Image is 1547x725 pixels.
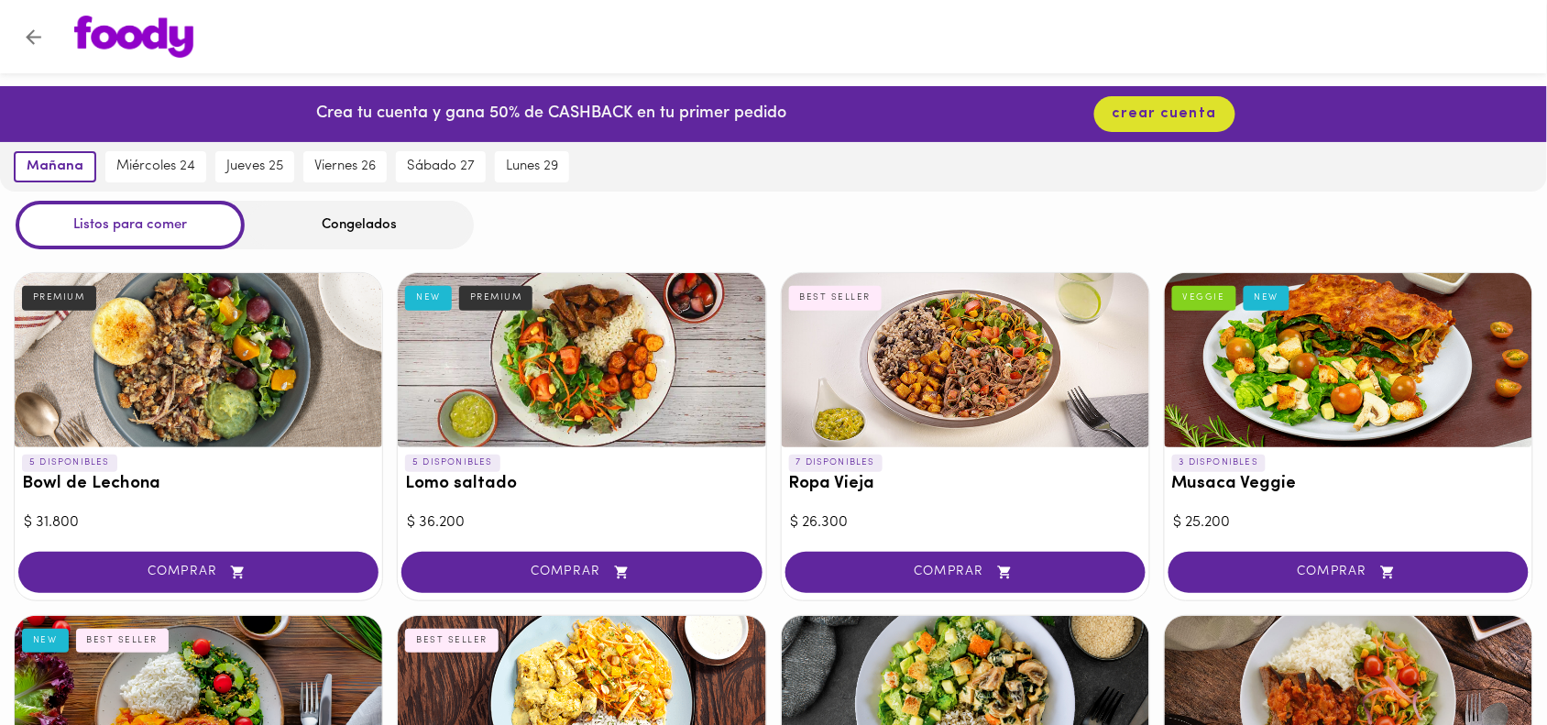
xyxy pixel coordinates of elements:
[1172,455,1267,471] p: 3 DISPONIBLES
[1165,273,1532,447] div: Musaca Veggie
[1168,552,1529,593] button: COMPRAR
[314,159,376,175] span: viernes 26
[303,151,387,182] button: viernes 26
[226,159,283,175] span: jueves 25
[16,201,245,249] div: Listos para comer
[27,159,83,175] span: mañana
[1094,96,1235,132] button: crear cuenta
[495,151,569,182] button: lunes 29
[14,151,96,182] button: mañana
[401,552,762,593] button: COMPRAR
[407,512,756,533] div: $ 36.200
[424,565,739,580] span: COMPRAR
[76,629,170,653] div: BEST SELLER
[405,455,500,471] p: 5 DISPONIBLES
[22,629,69,653] div: NEW
[789,286,883,310] div: BEST SELLER
[459,286,533,310] div: PREMIUM
[22,286,96,310] div: PREMIUM
[22,455,117,471] p: 5 DISPONIBLES
[1113,105,1217,123] span: crear cuenta
[1244,286,1290,310] div: NEW
[11,15,56,60] button: Volver
[506,159,558,175] span: lunes 29
[41,565,356,580] span: COMPRAR
[22,475,375,494] h3: Bowl de Lechona
[116,159,195,175] span: miércoles 24
[215,151,294,182] button: jueves 25
[405,629,499,653] div: BEST SELLER
[105,151,206,182] button: miércoles 24
[785,552,1146,593] button: COMPRAR
[1191,565,1506,580] span: COMPRAR
[1172,286,1236,310] div: VEGGIE
[791,512,1140,533] div: $ 26.300
[24,512,373,533] div: $ 31.800
[808,565,1123,580] span: COMPRAR
[18,552,379,593] button: COMPRAR
[1174,512,1523,533] div: $ 25.200
[316,103,786,126] p: Crea tu cuenta y gana 50% de CASHBACK en tu primer pedido
[398,273,765,447] div: Lomo saltado
[74,16,193,58] img: logo.png
[1441,619,1529,707] iframe: Messagebird Livechat Widget
[245,201,474,249] div: Congelados
[15,273,382,447] div: Bowl de Lechona
[789,455,883,471] p: 7 DISPONIBLES
[407,159,475,175] span: sábado 27
[405,286,452,310] div: NEW
[405,475,758,494] h3: Lomo saltado
[782,273,1149,447] div: Ropa Vieja
[1172,475,1525,494] h3: Musaca Veggie
[396,151,486,182] button: sábado 27
[789,475,1142,494] h3: Ropa Vieja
